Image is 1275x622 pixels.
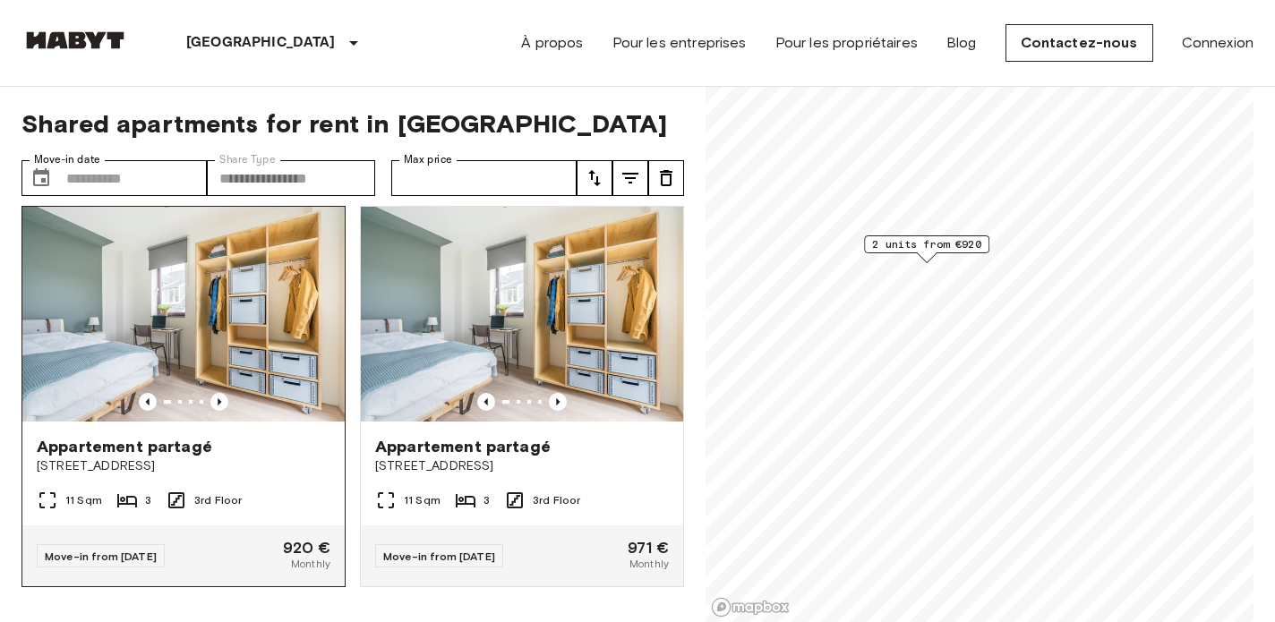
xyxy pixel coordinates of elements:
[1182,32,1254,54] a: Connexion
[37,457,330,475] span: [STREET_ADDRESS]
[533,492,580,508] span: 3rd Floor
[383,550,495,563] span: Move-in from [DATE]
[22,207,345,422] img: Marketing picture of unit NL-13-11-017-01Q
[612,160,648,196] button: tune
[1005,24,1153,62] a: Contactez-nous
[139,393,157,411] button: Previous image
[21,108,684,139] span: Shared apartments for rent in [GEOGRAPHIC_DATA]
[549,393,567,411] button: Previous image
[864,235,989,263] div: Map marker
[477,393,495,411] button: Previous image
[360,206,684,587] a: Marketing picture of unit NL-13-11-017-02QPrevious imagePrevious imageAppartement partagé[STREET_...
[34,152,100,167] label: Move-in date
[404,492,441,508] span: 11 Sqm
[375,457,669,475] span: [STREET_ADDRESS]
[648,160,684,196] button: tune
[186,32,336,54] p: [GEOGRAPHIC_DATA]
[483,492,490,508] span: 3
[612,32,747,54] a: Pour les entreprises
[629,556,669,572] span: Monthly
[65,492,102,508] span: 11 Sqm
[21,31,129,49] img: Habyt
[577,160,612,196] button: tune
[210,393,228,411] button: Previous image
[37,436,212,457] span: Appartement partagé
[45,550,157,563] span: Move-in from [DATE]
[361,207,683,422] img: Marketing picture of unit NL-13-11-017-02Q
[775,32,918,54] a: Pour les propriétaires
[21,206,346,587] a: Marketing picture of unit NL-13-11-017-01QPrevious imagePrevious imageAppartement partagé[STREET_...
[194,492,242,508] span: 3rd Floor
[145,492,151,508] span: 3
[291,556,330,572] span: Monthly
[283,540,330,556] span: 920 €
[946,32,977,54] a: Blog
[23,160,59,196] button: Choose date
[628,540,669,556] span: 971 €
[404,152,452,167] label: Max price
[219,152,276,167] label: Share Type
[872,236,981,252] span: 2 units from €920
[711,597,790,618] a: Mapbox logo
[375,436,551,457] span: Appartement partagé
[521,32,583,54] a: À propos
